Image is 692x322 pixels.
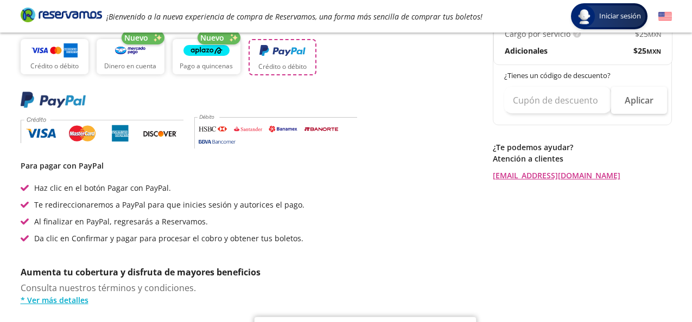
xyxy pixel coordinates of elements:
button: Pago a quincenas [173,39,240,74]
small: MXN [648,30,661,38]
a: Brand Logo [21,7,102,26]
button: English [658,10,672,23]
span: $ 25 [633,45,661,56]
button: Crédito o débito [21,39,88,74]
p: Aumenta tu cobertura y disfruta de mayores beneficios [21,266,477,279]
p: Haz clic en el botón Pagar con PayPal. [34,182,171,194]
a: [EMAIL_ADDRESS][DOMAIN_NAME] [493,170,672,181]
span: Iniciar sesión [595,11,645,22]
button: Aplicar [611,87,667,114]
input: Cupón de descuento [504,87,611,114]
p: Cargo por servicio [505,28,570,40]
i: Brand Logo [21,7,102,23]
small: MXN [646,47,661,55]
p: Crédito o débito [258,62,307,72]
span: Nuevo [124,32,148,43]
p: Da clic en Confirmar y pagar para procesar el cobro y obtener tus boletos. [34,233,303,244]
p: ¿Te podemos ayudar? [493,141,672,153]
em: ¡Bienvenido a la nueva experiencia de compra de Reservamos, una forma más sencilla de comprar tus... [106,11,483,22]
a: * Ver más detalles [21,294,477,306]
div: Consulta nuestros términos y condiciones. [21,281,477,306]
p: Pago a quincenas [180,61,233,71]
p: Dinero en cuenta [104,61,156,71]
button: Crédito o débito [249,39,316,75]
iframe: Messagebird Livechat Widget [629,259,681,311]
button: Dinero en cuenta [97,39,164,74]
p: Para pagar con PayPal [21,160,477,171]
p: Adicionales [505,45,548,56]
span: $ 25 [635,28,661,40]
p: ¿Tienes un código de descuento? [504,70,662,81]
p: Atención a clientes [493,153,672,164]
p: Te redireccionaremos a PayPal para que inicies sesión y autorices el pago. [34,199,304,210]
p: Crédito o débito [30,61,79,71]
p: Al finalizar en PayPal, regresarás a Reservamos. [34,216,208,227]
span: Nuevo [200,32,224,43]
